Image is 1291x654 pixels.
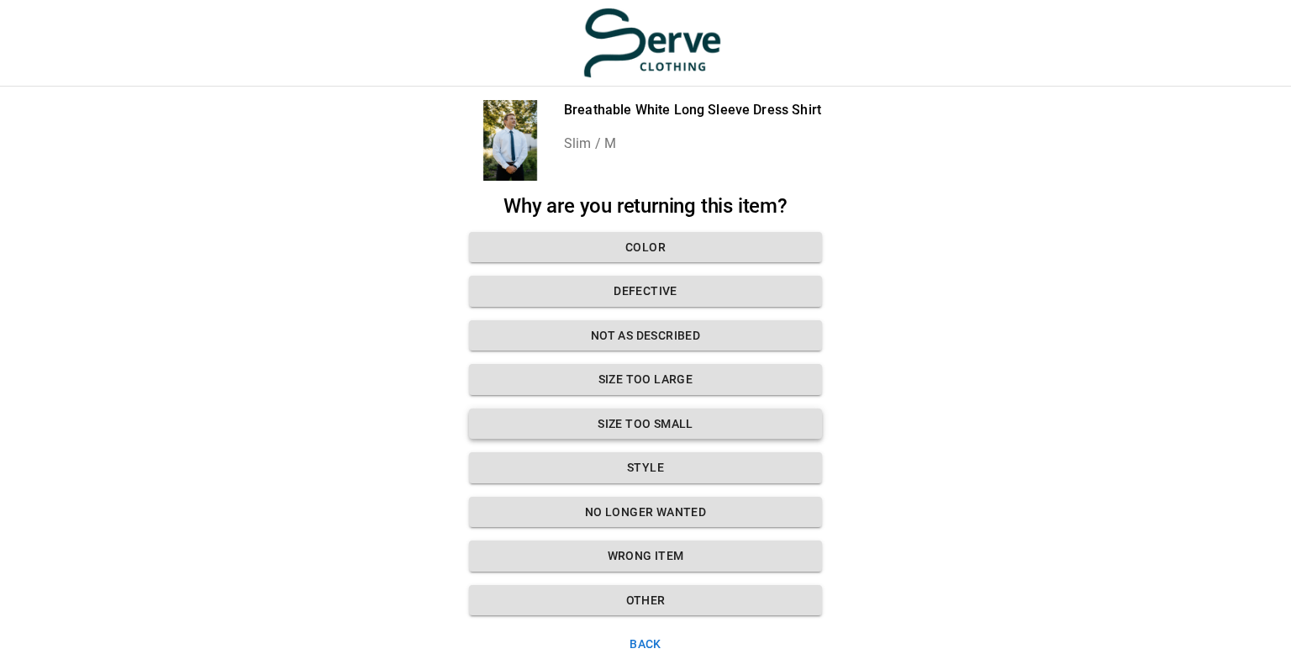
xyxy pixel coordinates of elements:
button: Not as described [469,320,822,351]
button: Color [469,232,822,263]
button: Wrong Item [469,541,822,572]
button: Size too large [469,364,822,395]
div: Breathable White Long Sleeve Dress Shirt - Serve Clothing [470,100,551,181]
p: Slim / M [564,134,821,154]
img: serve-clothing.myshopify.com-3331c13f-55ad-48ba-bef5-e23db2fa8125 [582,7,722,79]
p: Breathable White Long Sleeve Dress Shirt [564,100,821,120]
button: Other [469,585,822,616]
button: Size too small [469,409,822,440]
h2: Why are you returning this item? [469,194,822,219]
button: Style [469,452,822,483]
button: No longer wanted [469,497,822,528]
button: Defective [469,276,822,307]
